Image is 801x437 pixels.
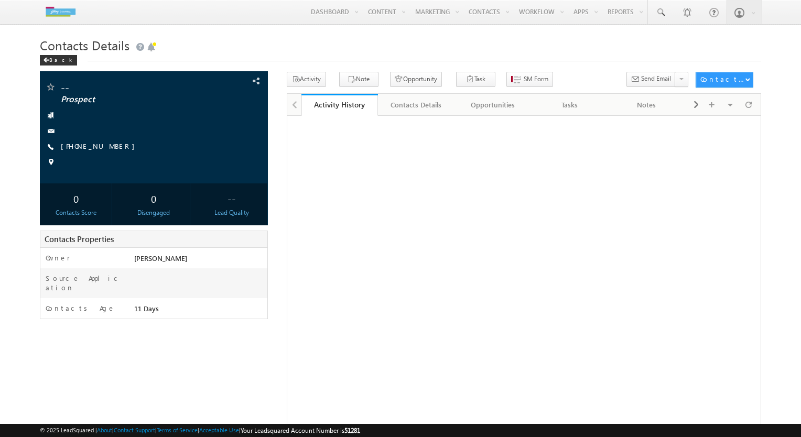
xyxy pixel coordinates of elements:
[157,427,198,433] a: Terms of Service
[134,254,187,263] span: [PERSON_NAME]
[42,189,109,208] div: 0
[241,427,360,434] span: Your Leadsquared Account Number is
[626,72,676,87] button: Send Email
[455,94,532,116] a: Opportunities
[378,94,455,116] a: Contacts Details
[199,189,265,208] div: --
[524,74,548,84] span: SM Form
[42,208,109,217] div: Contacts Score
[700,74,745,84] div: Contacts Actions
[46,303,115,313] label: Contacts Age
[463,99,523,111] div: Opportunities
[132,303,268,318] div: 11 Days
[386,99,446,111] div: Contacts Details
[97,427,112,433] a: About
[617,99,676,111] div: Notes
[339,72,378,87] button: Note
[121,189,187,208] div: 0
[199,208,265,217] div: Lead Quality
[40,55,77,65] div: Back
[540,99,599,111] div: Tasks
[309,100,371,110] div: Activity History
[61,141,140,152] span: [PHONE_NUMBER]
[641,74,671,83] span: Send Email
[532,94,609,116] a: Tasks
[45,234,114,244] span: Contacts Properties
[199,427,239,433] a: Acceptable Use
[390,72,442,87] button: Opportunity
[40,37,129,53] span: Contacts Details
[61,82,202,92] span: --
[287,72,326,87] button: Activity
[61,94,202,105] span: Prospect
[114,427,155,433] a: Contact Support
[40,3,81,21] img: Custom Logo
[40,54,82,63] a: Back
[121,208,187,217] div: Disengaged
[506,72,553,87] button: SM Form
[46,274,123,292] label: Source Application
[40,425,360,435] span: © 2025 LeadSquared | | | | |
[46,253,70,263] label: Owner
[456,72,495,87] button: Task
[301,94,378,116] a: Activity History
[344,427,360,434] span: 51281
[696,72,753,88] button: Contacts Actions
[609,94,686,116] a: Notes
